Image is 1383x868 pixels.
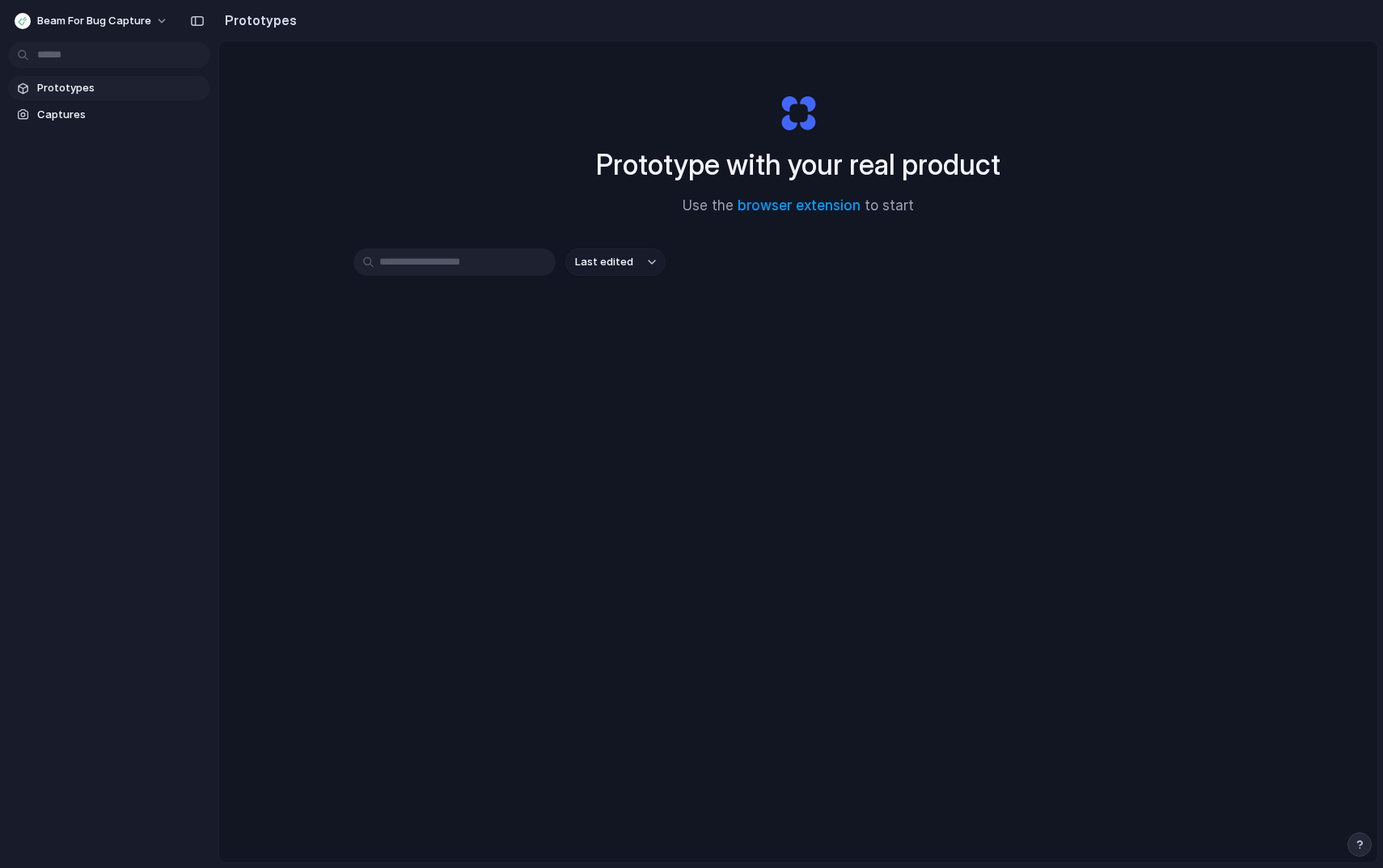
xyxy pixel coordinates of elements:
[575,254,633,270] span: Last edited
[37,13,151,29] span: Beam for bug capture
[8,103,210,127] a: Captures
[738,197,861,214] a: browser extension
[8,8,176,34] button: Beam for bug capture
[37,80,204,96] span: Prototypes
[565,248,666,276] button: Last edited
[37,107,204,123] span: Captures
[683,196,914,217] span: Use the to start
[8,76,210,100] a: Prototypes
[218,11,297,30] h2: Prototypes
[596,143,1000,186] h1: Prototype with your real product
